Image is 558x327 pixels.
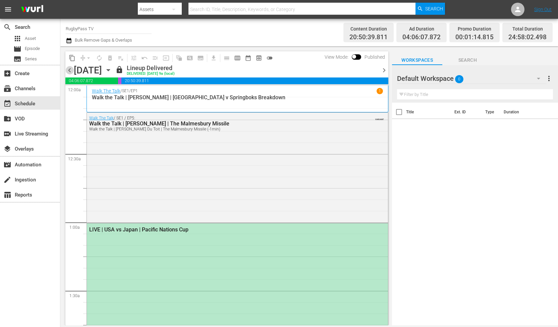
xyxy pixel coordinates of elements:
span: Published [361,54,388,60]
span: 00:01:14.815 [455,34,494,41]
span: Create Series Block [195,53,206,63]
span: 00:01:14.815 [118,77,121,84]
span: Week Calendar View [232,53,243,63]
span: Asset [13,35,21,43]
span: Episode [13,45,21,53]
div: DELIVERED: [DATE] 9a (local) [127,72,175,76]
span: content_copy [69,55,75,61]
p: / [120,89,122,93]
span: Refresh All Search Blocks [171,51,184,64]
div: Walk the Talk | [PERSON_NAME] Du Toit | The Malmesbury Missile (-1min) [89,127,350,131]
button: more_vert [545,70,553,87]
p: EP1 [131,89,138,93]
div: Ad Duration [402,24,441,34]
span: chevron_right [380,66,388,74]
div: Content Duration [349,24,388,34]
span: date_range_outlined [245,55,252,61]
span: toggle_off [266,55,273,61]
span: 04:06:07.872 [65,77,118,84]
span: View Mode: [321,54,352,60]
span: Bulk Remove Gaps & Overlaps [74,38,132,43]
th: Ext. ID [450,103,481,121]
span: Series [25,56,37,62]
span: calendar_view_week_outlined [234,55,241,61]
span: 20:50:39.811 [121,77,388,84]
div: Lineup Delivered [127,64,175,72]
span: more_vert [545,74,553,83]
img: ans4CAIJ8jUAAAAAAAAAAAAAAAAAAAAAAAAgQb4GAAAAAAAAAAAAAAAAAAAAAAAAJMjXAAAAAAAAAAAAAAAAAAAAAAAAgAT5G... [16,2,48,17]
div: [DATE] [74,65,102,76]
span: 24 hours Lineup View is OFF [264,53,275,63]
span: 04:06:07.872 [402,34,441,41]
span: 0 [455,72,463,86]
span: Channels [3,85,11,93]
th: Duration [500,103,540,121]
span: Fill episodes with ad slates [150,53,161,63]
span: Asset [25,35,36,42]
span: Revert to Primary Episode [139,53,150,63]
span: Search [425,3,443,15]
div: Promo Duration [455,24,494,34]
span: Workspaces [392,56,442,64]
th: Type [481,103,500,121]
span: Reports [3,191,11,199]
span: lock [115,66,123,74]
span: Create [3,69,11,77]
th: Title [406,103,450,121]
span: Clear Lineup [115,53,126,63]
button: Search [415,3,445,15]
span: View Backup [254,53,264,63]
a: Walk The Talk [92,88,120,94]
span: menu [4,5,12,13]
span: Series [13,55,21,63]
span: Automation [3,161,11,169]
a: Walk The Talk [89,116,114,120]
span: Month Calendar View [243,53,254,63]
span: VARIANT [375,115,384,120]
span: Day Calendar View [219,51,232,64]
p: SE1 / [122,89,131,93]
span: Copy Lineup [67,53,77,63]
div: Walk the Talk | [PERSON_NAME] | The Malmesbury Missile [89,120,350,127]
span: Remove Gaps & Overlaps [77,53,94,63]
span: Customize Events [126,51,139,64]
span: chevron_left [65,66,74,74]
span: Create Search Block [184,53,195,63]
span: Search [3,23,11,31]
span: Select an event to delete [105,53,115,63]
span: 20:50:39.811 [349,34,388,41]
a: Sign Out [534,7,552,12]
div: Total Duration [508,24,547,34]
span: VOD [3,115,11,123]
div: Default Workspace [397,69,547,88]
div: LIVE | USA vs Japan | Pacific Nations Cup [89,226,350,233]
span: Schedule [3,100,11,108]
span: preview_outlined [256,55,262,61]
div: / SE1 / EP5: [89,116,350,131]
span: Search [442,56,493,64]
span: 24:58:02.498 [508,34,547,41]
span: Ingestion [3,176,11,184]
span: Overlays [3,145,11,153]
p: Walk the Talk | [PERSON_NAME] | [GEOGRAPHIC_DATA] v Springboks Breakdown [92,94,383,101]
span: Toggle to switch from Published to Draft view. [352,54,356,59]
span: Live Streaming [3,130,11,138]
span: Episode [25,45,40,52]
span: Loop Content [94,53,105,63]
p: 1 [379,89,381,93]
